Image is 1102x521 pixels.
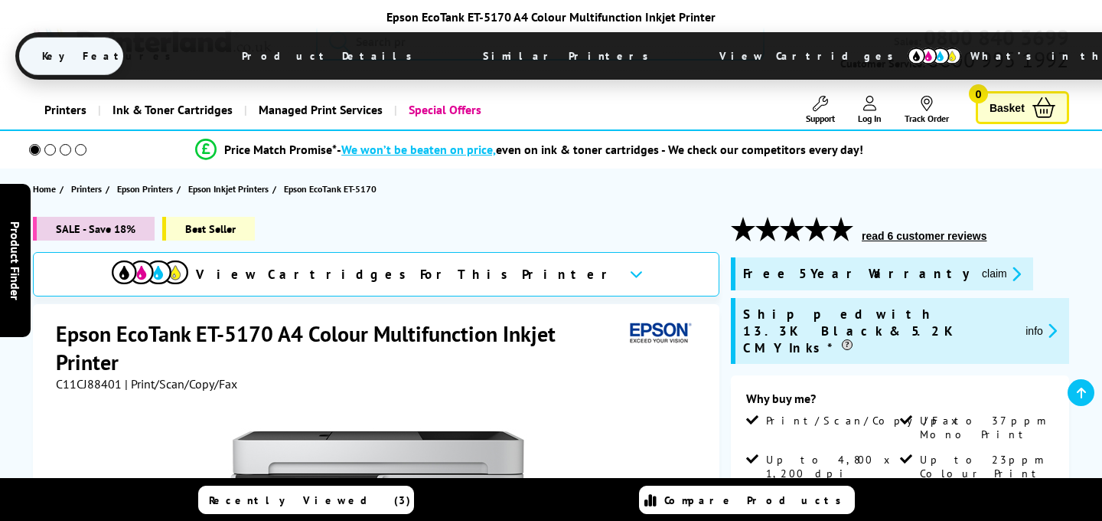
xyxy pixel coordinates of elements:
span: View Cartridges [696,36,931,76]
span: Up to 4,800 x 1,200 dpi Print [766,453,897,494]
a: Compare Products [639,486,855,514]
span: SALE - Save 18% [33,217,155,241]
button: promo-description [977,265,1025,283]
a: Support [806,96,835,124]
span: Key Features [19,38,202,74]
span: Print/Scan/Copy/Fax [766,414,963,428]
div: Why buy me? [746,391,1054,414]
a: Epson Printers [117,181,177,197]
img: View Cartridges [112,260,188,284]
span: 0 [969,84,988,103]
button: promo-description [1021,322,1061,339]
span: | Print/Scan/Copy/Fax [125,376,237,392]
span: Up to 37ppm Mono Print [920,414,1051,441]
img: Epson [624,319,694,348]
span: Basket [990,97,1025,118]
a: Recently Viewed (3) [198,486,414,514]
span: Best Seller [162,217,255,241]
a: Managed Print Services [244,90,394,129]
span: Shipped with 13.3K Black & 5.2K CMY Inks* [743,306,1013,356]
a: Track Order [905,96,949,124]
span: Recently Viewed (3) [209,493,411,507]
a: Log In [858,96,882,124]
span: C11CJ88401 [56,376,122,392]
span: Epson Printers [117,181,173,197]
span: We won’t be beaten on price, [341,142,496,157]
span: Epson Inkjet Printers [188,181,269,197]
a: Basket 0 [976,91,1069,124]
a: Printers [71,181,106,197]
div: Epson EcoTank ET-5170 A4 Colour Multifunction Inkjet Printer [15,9,1087,25]
h1: Epson EcoTank ET-5170 A4 Colour Multifunction Inkjet Printer [56,319,624,376]
a: Epson Inkjet Printers [188,181,272,197]
span: Log In [858,113,882,124]
span: Free 5 Year Warranty [743,265,970,283]
span: Up to 23ppm Colour Print [920,453,1051,480]
span: Ink & Toner Cartridges [112,90,233,129]
a: Home [33,181,60,197]
span: Product Finder [8,221,23,300]
a: Ink & Toner Cartridges [98,90,244,129]
span: View Cartridges For This Printer [196,266,617,283]
span: Similar Printers [460,38,680,74]
span: Price Match Promise* [224,142,337,157]
span: Compare Products [664,493,849,507]
div: - even on ink & toner cartridges - We check our competitors every day! [337,142,863,157]
img: cmyk-icon.svg [908,48,961,64]
span: Printers [71,181,102,197]
span: Product Details [219,38,443,74]
span: Epson EcoTank ET-5170 [284,181,377,197]
button: read 6 customer reviews [857,229,991,243]
a: Special Offers [394,90,493,129]
a: Epson EcoTank ET-5170 [284,181,380,197]
a: Printers [33,90,98,129]
li: modal_Promise [8,136,1051,163]
span: Support [806,113,835,124]
span: Home [33,181,56,197]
